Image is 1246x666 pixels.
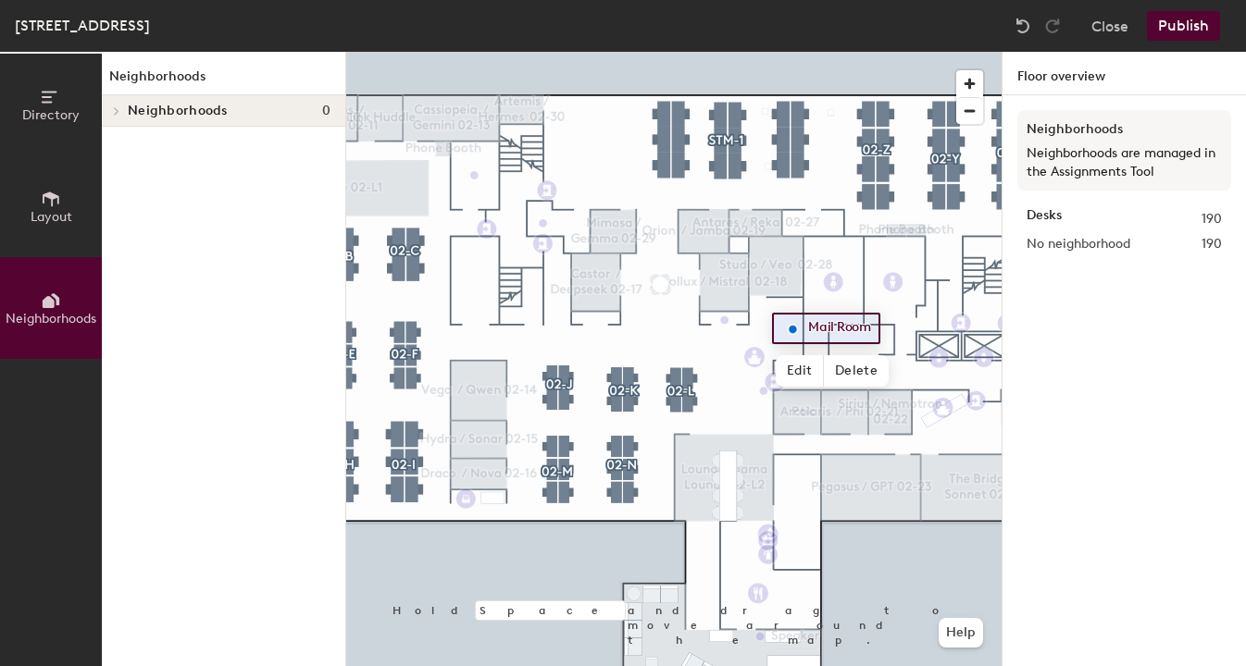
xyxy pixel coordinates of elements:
[1027,234,1130,254] span: No neighborhood
[1027,119,1222,140] h3: Neighborhoods
[1014,17,1032,35] img: Undo
[776,355,824,387] span: Edit
[1147,11,1220,41] button: Publish
[1043,17,1062,35] img: Redo
[15,14,150,37] div: [STREET_ADDRESS]
[824,355,889,387] span: Delete
[128,104,228,118] span: Neighborhoods
[1027,209,1062,229] strong: Desks
[1202,234,1222,254] span: 190
[1091,11,1128,41] button: Close
[1003,52,1246,95] h1: Floor overview
[322,104,330,118] span: 0
[1027,144,1222,181] p: Neighborhoods are managed in the Assignments Tool
[31,209,72,225] span: Layout
[1202,209,1222,229] span: 190
[102,67,345,95] h1: Neighborhoods
[6,311,96,327] span: Neighborhoods
[939,618,983,647] button: Help
[22,107,80,123] span: Directory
